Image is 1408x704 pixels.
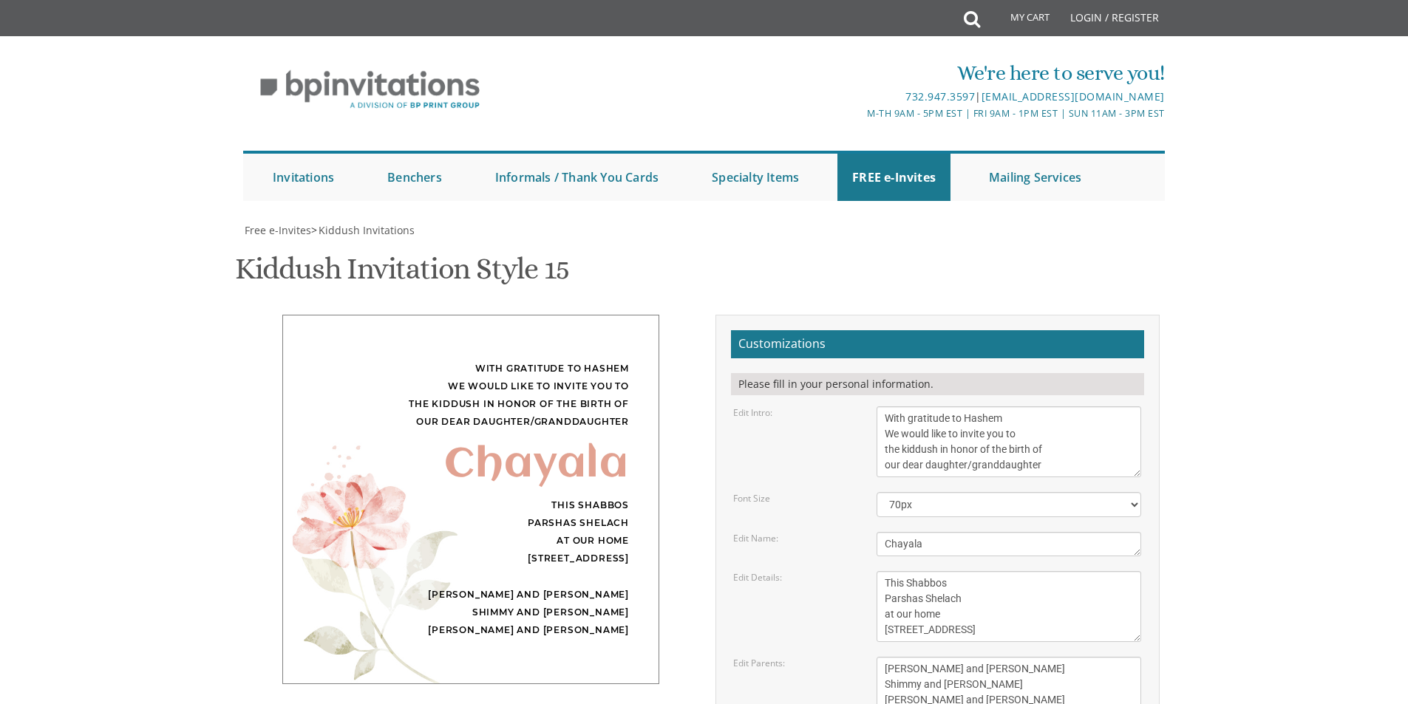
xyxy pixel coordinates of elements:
div: Chayala [313,457,629,474]
div: Please fill in your personal information. [731,373,1144,395]
span: Kiddush Invitations [319,223,415,237]
label: Font Size [733,492,770,505]
div: This Shabbos Parshas Shelach at our home [STREET_ADDRESS] [313,496,629,567]
span: Free e-Invites [245,223,311,237]
div: M-Th 9am - 5pm EST | Fri 9am - 1pm EST | Sun 11am - 3pm EST [551,106,1165,121]
h2: Customizations [731,330,1144,358]
div: | [551,88,1165,106]
a: Mailing Services [974,154,1096,201]
a: 732.947.3597 [905,89,975,103]
a: My Cart [979,1,1060,38]
img: BP Invitation Loft [243,59,497,120]
a: Kiddush Invitations [317,223,415,237]
a: Informals / Thank You Cards [480,154,673,201]
div: [PERSON_NAME] and [PERSON_NAME] Shimmy and [PERSON_NAME] [PERSON_NAME] and [PERSON_NAME] [313,586,629,639]
a: Invitations [258,154,349,201]
div: We're here to serve you! [551,58,1165,88]
label: Edit Parents: [733,657,785,669]
label: Edit Details: [733,571,782,584]
a: [EMAIL_ADDRESS][DOMAIN_NAME] [982,89,1165,103]
textarea: Chayala [877,532,1141,556]
a: FREE e-Invites [837,154,950,201]
span: > [311,223,415,237]
div: With gratitude to Hashem We would like to invite you to the kiddush in honor of the birth of our ... [313,360,629,431]
textarea: This Shabbos Parshas Shelach at our home [STREET_ADDRESS] [877,571,1141,642]
h1: Kiddush Invitation Style 15 [235,253,569,296]
label: Edit Name: [733,532,778,544]
a: Specialty Items [697,154,814,201]
label: Edit Intro: [733,406,772,419]
a: Benchers [373,154,457,201]
textarea: With gratitude to Hashem We would like to invite you to the kiddush in honor of the birth of our ... [877,406,1141,477]
a: Free e-Invites [243,223,311,237]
